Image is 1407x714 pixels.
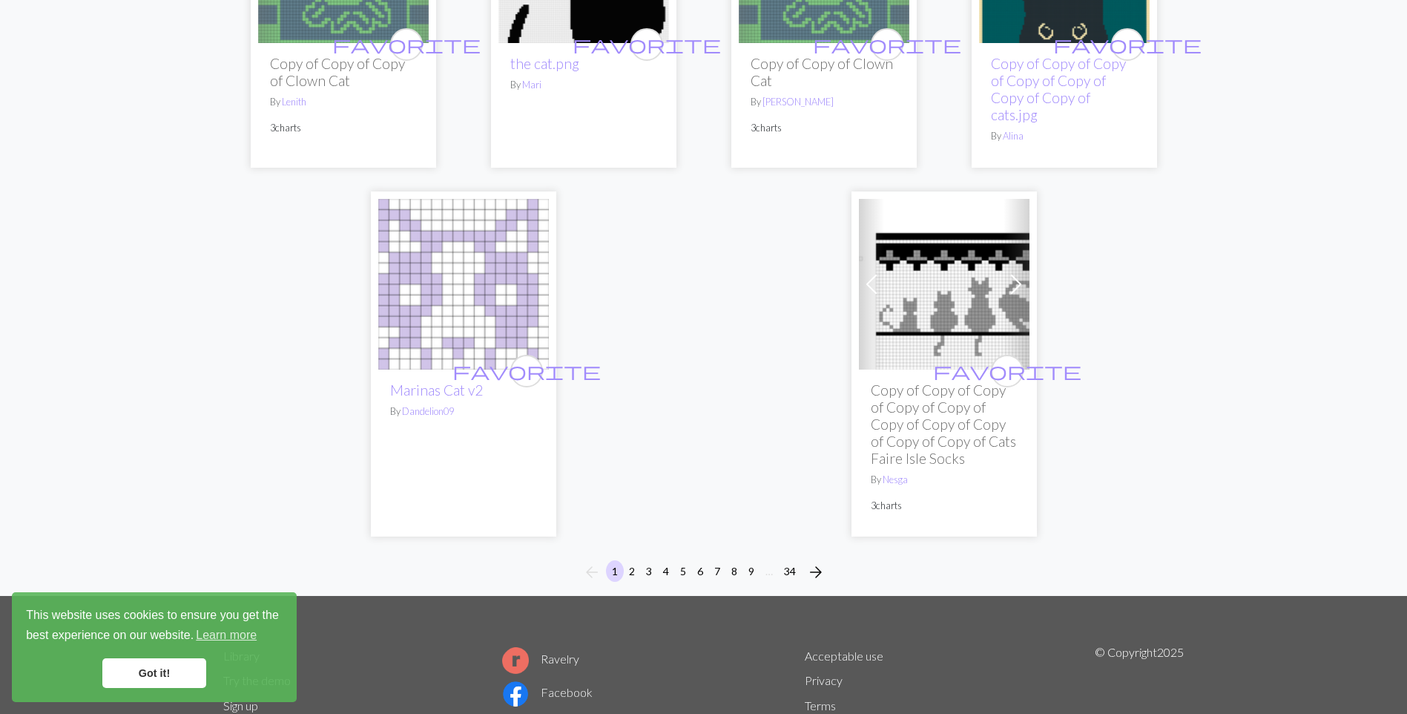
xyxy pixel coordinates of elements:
[674,560,692,582] button: 5
[657,560,675,582] button: 4
[270,95,417,109] p: By
[510,355,543,387] button: favourite
[1003,130,1024,142] a: Alina
[1053,33,1202,56] span: favorite
[883,474,908,485] a: Nesga
[859,275,1029,289] a: Faire Isle Cat Bed
[751,55,897,89] h2: Copy of Copy of Clown Cat
[807,562,825,583] span: arrow_forward
[1111,28,1144,61] button: favourite
[807,563,825,581] i: Next
[742,560,760,582] button: 9
[933,356,1081,386] i: favourite
[502,685,593,699] a: Facebook
[991,55,1126,123] a: Copy of Copy of Copy of Copy of Copy of Copy of Copy of cats.jpg
[805,649,883,663] a: Acceptable use
[623,560,641,582] button: 2
[801,560,831,584] button: Next
[502,647,529,674] img: Ravelry logo
[991,355,1024,387] button: favourite
[805,673,843,687] a: Privacy
[390,381,483,399] a: Marinas Cat v2
[813,30,961,59] i: favourite
[502,652,579,666] a: Ravelry
[725,560,743,582] button: 8
[573,30,721,59] i: favourite
[282,96,306,108] a: Lenith
[1053,30,1202,59] i: favourite
[805,698,836,713] a: Terms
[390,28,423,61] button: favourite
[194,624,259,646] a: learn more about cookies
[606,560,624,582] button: 1
[751,121,897,135] p: 3 charts
[102,658,206,688] a: dismiss cookie message
[12,592,297,702] div: cookieconsent
[378,275,549,289] a: Marinas Cat v2
[871,381,1018,467] h2: Copy of Copy of Copy of Copy of Copy of Copy of Copy of Copy of Copy of Copy of Cats Faire Isle S...
[573,33,721,56] span: favorite
[510,78,657,92] p: By
[270,55,417,89] h2: Copy of Copy of Copy of Clown Cat
[630,28,663,61] button: favourite
[452,359,601,382] span: favorite
[859,199,1029,370] img: Faire Isle Cat Bed
[577,560,831,584] nav: Page navigation
[691,560,709,582] button: 6
[871,473,1018,487] p: By
[871,28,903,61] button: favourite
[522,79,541,91] a: Mari
[991,129,1138,143] p: By
[26,606,283,646] span: This website uses cookies to ensure you get the best experience on our website.
[751,95,897,109] p: By
[813,33,961,56] span: favorite
[778,560,802,582] button: 34
[933,359,1081,382] span: favorite
[502,681,529,707] img: Facebook logo
[223,698,258,713] a: Sign up
[390,405,537,419] p: By
[708,560,726,582] button: 7
[762,96,834,108] a: [PERSON_NAME]
[871,499,1018,513] p: 3 charts
[378,199,549,370] img: Marinas Cat v2
[510,55,579,72] a: the cat.png
[270,121,417,135] p: 3 charts
[332,30,481,59] i: favourite
[640,560,658,582] button: 3
[332,33,481,56] span: favorite
[402,405,454,417] a: Dandelion09
[452,356,601,386] i: favourite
